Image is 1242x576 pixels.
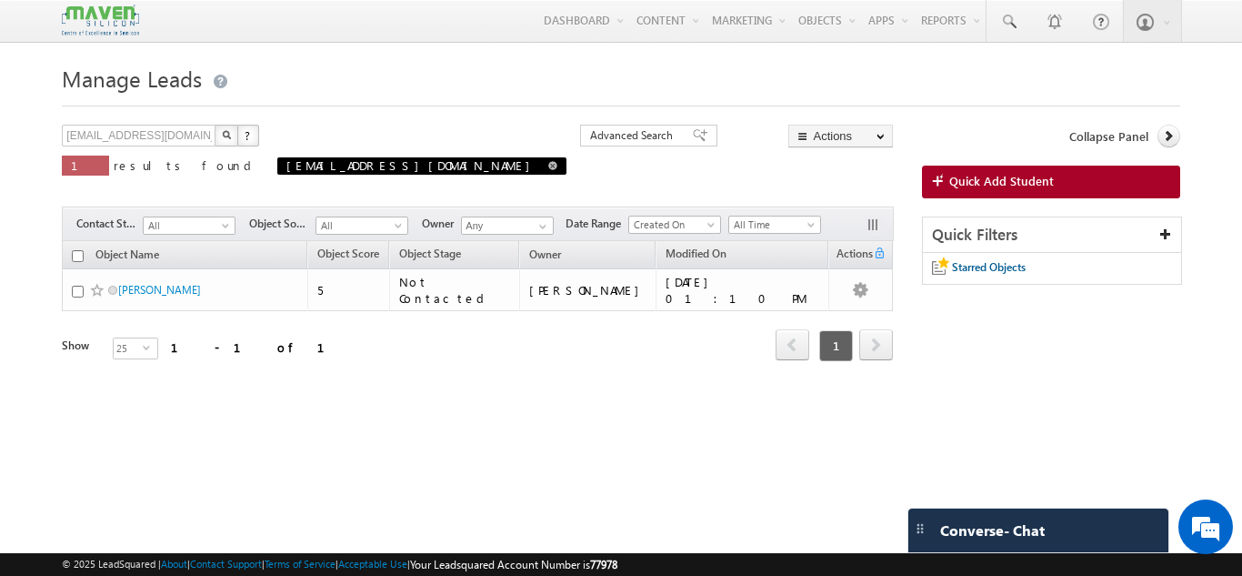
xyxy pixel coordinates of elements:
span: All [316,217,403,234]
div: 5 [317,282,381,298]
span: ? [245,127,253,143]
input: Check all records [72,250,84,262]
span: © 2025 LeadSquared | | | | | [62,556,617,573]
span: Owner [529,248,561,261]
span: All [144,217,230,234]
img: d_60004797649_company_0_60004797649 [31,96,76,119]
a: Acceptable Use [338,558,407,570]
a: About [161,558,187,570]
div: [DATE] 01:10 PM [666,274,820,307]
span: Collapse Panel [1069,128,1148,145]
a: Created On [628,216,721,234]
span: Object Score [317,247,379,260]
a: Object Score [308,244,388,268]
a: Contact Support [190,558,262,570]
div: Minimize live chat window [298,9,342,53]
a: All [316,217,408,235]
span: Object Stage [399,247,461,260]
span: results found [114,157,258,173]
a: [PERSON_NAME] [118,283,201,297]
div: Quick Filters [923,217,1181,253]
a: Object Stage [390,244,470,268]
div: 1 - 1 of 1 [171,337,346,358]
a: next [859,331,893,360]
span: Actions [829,244,873,268]
a: Show All Items [529,217,552,236]
span: Your Leadsquared Account Number is [410,558,617,571]
span: Converse - Chat [940,522,1045,539]
span: Modified On [666,247,726,260]
a: All [143,217,235,235]
span: select [143,343,157,351]
img: Custom Logo [62,5,138,36]
span: 25 [114,339,143,359]
div: Chat with us now [95,96,305,119]
span: Object Source [249,216,316,232]
span: All Time [729,217,816,233]
span: Advanced Search [590,127,678,144]
em: Start Chat [247,447,330,471]
div: Not Contacted [399,274,511,307]
img: carter-drag [913,521,927,536]
span: Contact Stage [76,216,143,232]
span: Quick Add Student [949,173,1054,189]
span: [EMAIL_ADDRESS][DOMAIN_NAME] [286,157,539,173]
a: Quick Add Student [922,166,1180,198]
button: ? [237,125,259,147]
input: Type to Search [461,217,554,235]
div: [PERSON_NAME] [529,282,648,298]
a: Object Name [86,245,168,268]
button: Actions [788,125,893,147]
span: Starred Objects [952,260,1026,274]
a: Modified On [656,244,736,268]
span: next [859,329,893,360]
img: Search [222,130,231,139]
span: Date Range [566,216,628,232]
a: All Time [728,216,821,234]
textarea: Type your message and hit 'Enter' [24,168,332,431]
span: Owner [422,216,461,232]
a: prev [776,331,809,360]
span: 1 [71,157,100,173]
span: Created On [629,217,716,233]
span: 77978 [590,558,617,571]
span: Manage Leads [62,64,202,93]
span: 1 [819,330,853,361]
span: prev [776,329,809,360]
a: Terms of Service [265,558,336,570]
div: Show [62,338,98,354]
